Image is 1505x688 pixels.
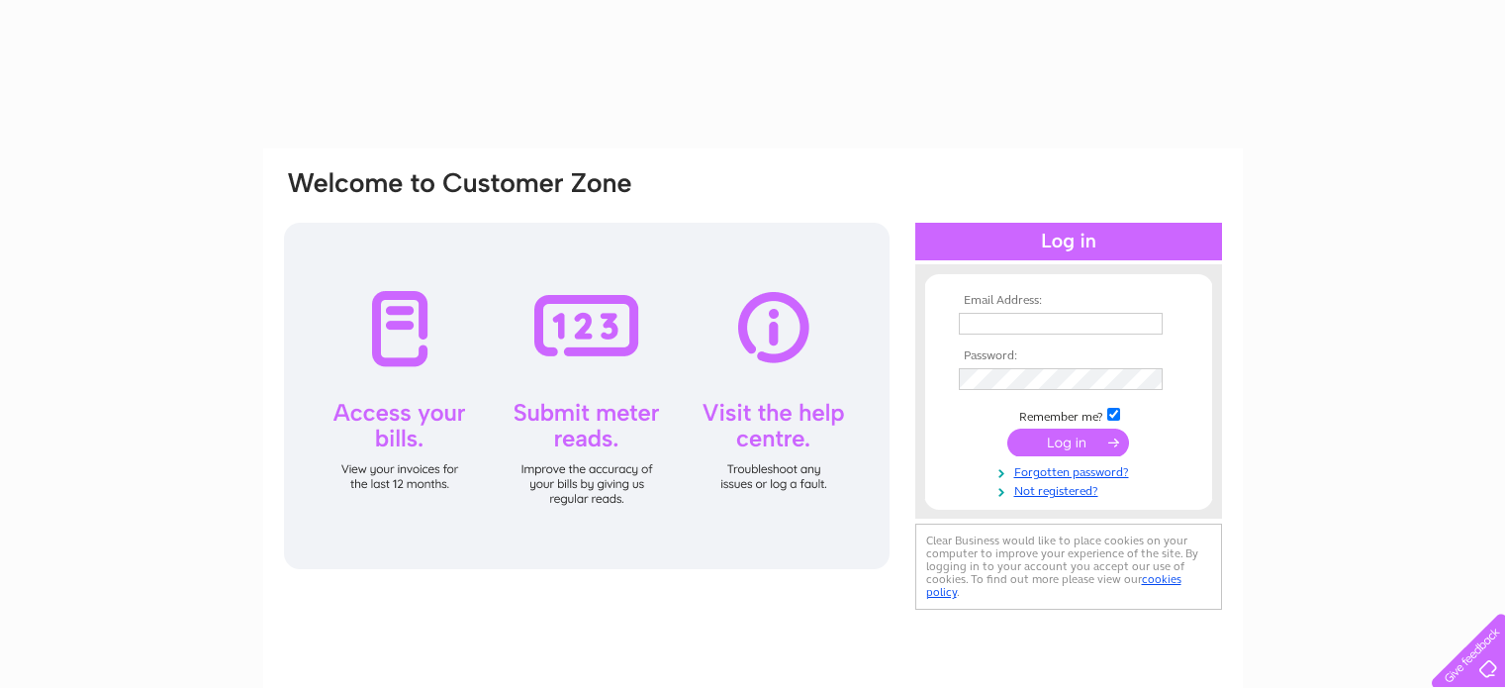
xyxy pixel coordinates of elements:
input: Submit [1007,429,1129,456]
th: Email Address: [954,294,1183,308]
a: cookies policy [926,572,1181,599]
div: Clear Business would like to place cookies on your computer to improve your experience of the sit... [915,524,1222,610]
th: Password: [954,349,1183,363]
a: Not registered? [959,480,1183,499]
a: Forgotten password? [959,461,1183,480]
td: Remember me? [954,405,1183,425]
